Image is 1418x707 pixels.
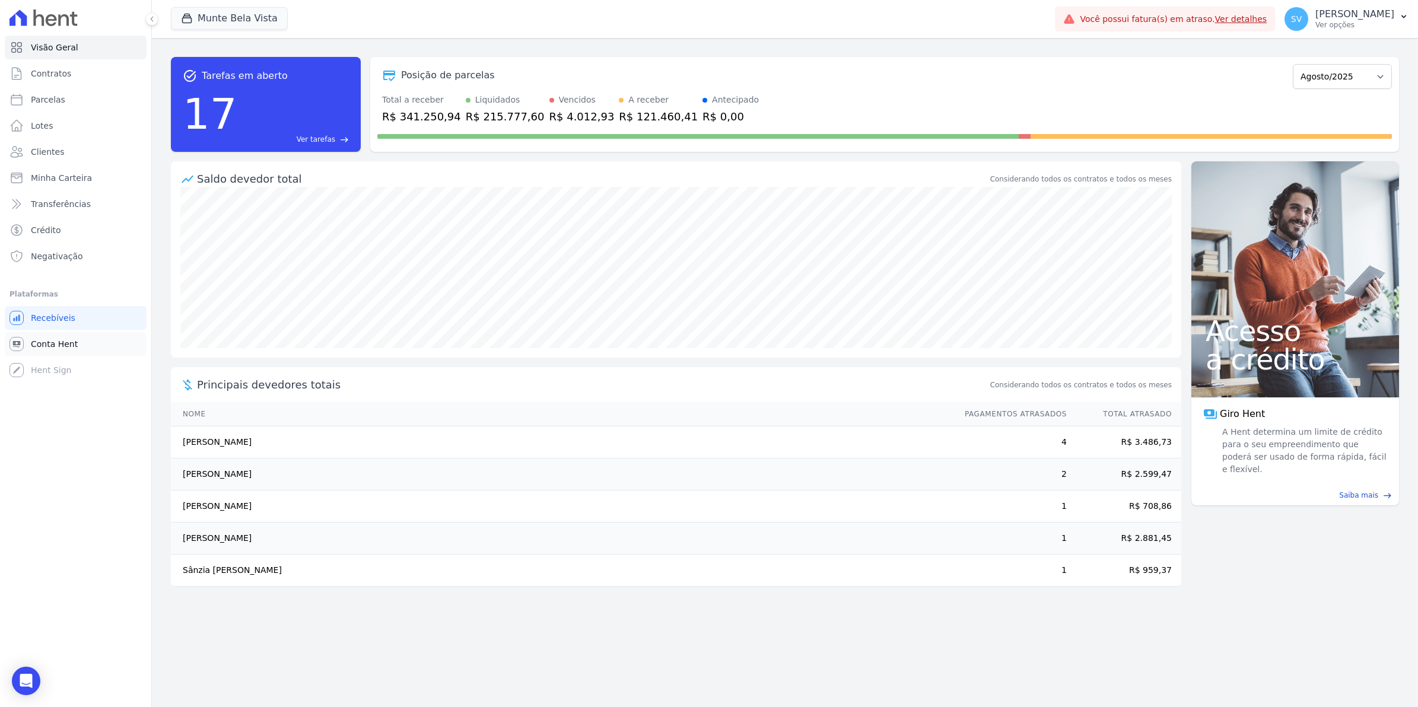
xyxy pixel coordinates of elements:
[5,192,147,216] a: Transferências
[171,555,953,587] td: Sânzia [PERSON_NAME]
[197,377,988,393] span: Principais devedores totais
[1383,491,1392,500] span: east
[549,109,615,125] div: R$ 4.012,93
[12,667,40,695] div: Open Intercom Messenger
[9,287,142,301] div: Plataformas
[953,555,1067,587] td: 1
[953,426,1067,458] td: 4
[953,523,1067,555] td: 1
[171,458,953,491] td: [PERSON_NAME]
[1315,20,1394,30] p: Ver opções
[5,244,147,268] a: Negativação
[953,402,1067,426] th: Pagamentos Atrasados
[31,146,64,158] span: Clientes
[953,458,1067,491] td: 2
[5,306,147,330] a: Recebíveis
[5,36,147,59] a: Visão Geral
[1067,458,1181,491] td: R$ 2.599,47
[31,68,71,79] span: Contratos
[953,491,1067,523] td: 1
[5,166,147,190] a: Minha Carteira
[559,94,596,106] div: Vencidos
[5,140,147,164] a: Clientes
[401,68,495,82] div: Posição de parcelas
[1220,426,1387,476] span: A Hent determina um limite de crédito para o seu empreendimento que poderá ser usado de forma ráp...
[475,94,520,106] div: Liquidados
[5,218,147,242] a: Crédito
[5,88,147,112] a: Parcelas
[5,114,147,138] a: Lotes
[1339,490,1378,501] span: Saiba mais
[1206,317,1385,345] span: Acesso
[1275,2,1418,36] button: SV [PERSON_NAME] Ver opções
[1206,345,1385,374] span: a crédito
[990,380,1172,390] span: Considerando todos os contratos e todos os meses
[171,426,953,458] td: [PERSON_NAME]
[1067,426,1181,458] td: R$ 3.486,73
[466,109,545,125] div: R$ 215.777,60
[183,83,237,145] div: 17
[990,174,1172,184] div: Considerando todos os contratos e todos os meses
[5,62,147,85] a: Contratos
[5,332,147,356] a: Conta Hent
[197,171,988,187] div: Saldo devedor total
[382,109,461,125] div: R$ 341.250,94
[171,491,953,523] td: [PERSON_NAME]
[1220,407,1265,421] span: Giro Hent
[340,135,349,144] span: east
[1215,14,1267,24] a: Ver detalhes
[31,338,78,350] span: Conta Hent
[31,94,65,106] span: Parcelas
[31,312,75,324] span: Recebíveis
[1315,8,1394,20] p: [PERSON_NAME]
[171,402,953,426] th: Nome
[1067,555,1181,587] td: R$ 959,37
[297,134,335,145] span: Ver tarefas
[202,69,288,83] span: Tarefas em aberto
[702,109,759,125] div: R$ 0,00
[1067,491,1181,523] td: R$ 708,86
[1067,523,1181,555] td: R$ 2.881,45
[31,42,78,53] span: Visão Geral
[1198,490,1392,501] a: Saiba mais east
[31,198,91,210] span: Transferências
[183,69,197,83] span: task_alt
[628,94,669,106] div: A receber
[171,523,953,555] td: [PERSON_NAME]
[31,250,83,262] span: Negativação
[31,172,92,184] span: Minha Carteira
[382,94,461,106] div: Total a receber
[31,120,53,132] span: Lotes
[1080,13,1267,26] span: Você possui fatura(s) em atraso.
[712,94,759,106] div: Antecipado
[31,224,61,236] span: Crédito
[619,109,698,125] div: R$ 121.460,41
[1067,402,1181,426] th: Total Atrasado
[171,7,288,30] button: Munte Bela Vista
[1291,15,1302,23] span: SV
[242,134,349,145] a: Ver tarefas east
